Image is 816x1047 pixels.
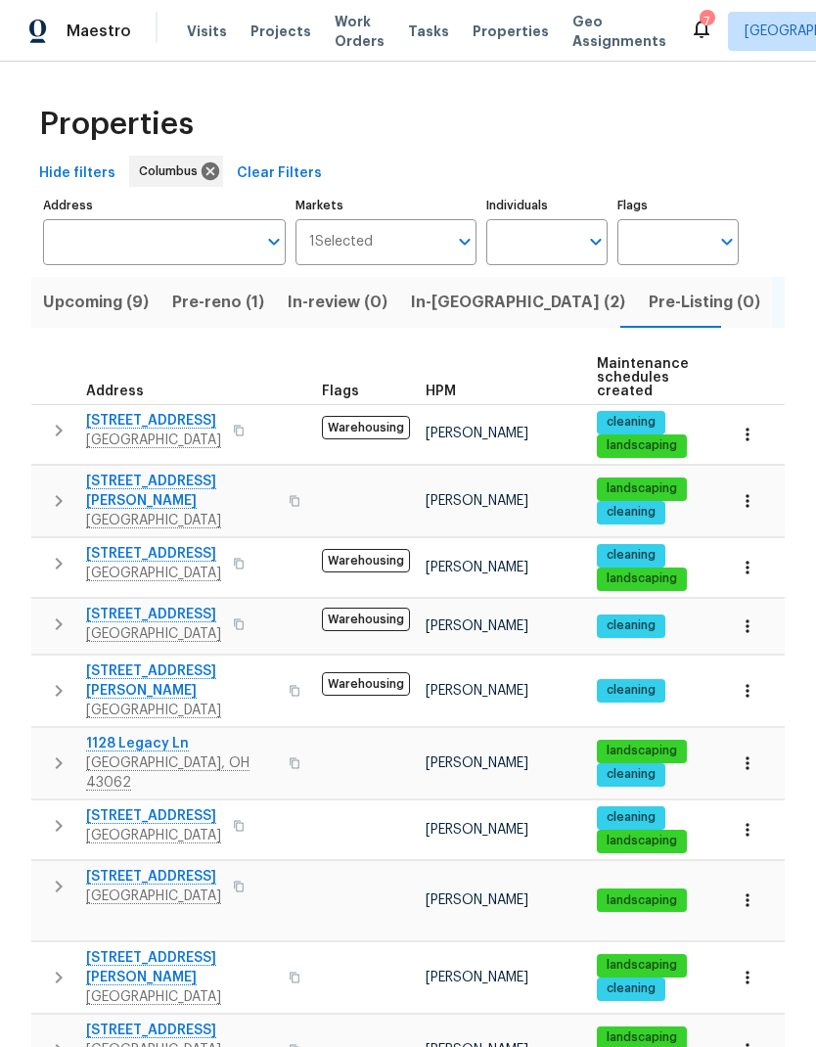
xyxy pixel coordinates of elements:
[486,200,608,211] label: Individuals
[599,414,663,431] span: cleaning
[426,893,528,907] span: [PERSON_NAME]
[260,228,288,255] button: Open
[309,234,373,250] span: 1 Selected
[599,766,663,783] span: cleaning
[295,200,477,211] label: Markets
[335,12,385,51] span: Work Orders
[39,114,194,134] span: Properties
[426,494,528,508] span: [PERSON_NAME]
[129,156,223,187] div: Columbus
[426,385,456,398] span: HPM
[599,833,685,849] span: landscaping
[67,22,131,41] span: Maestro
[426,823,528,837] span: [PERSON_NAME]
[599,480,685,497] span: landscaping
[426,971,528,984] span: [PERSON_NAME]
[187,22,227,41] span: Visits
[597,357,689,398] span: Maintenance schedules created
[408,24,449,38] span: Tasks
[599,617,663,634] span: cleaning
[322,549,410,572] span: Warehousing
[599,437,685,454] span: landscaping
[599,682,663,699] span: cleaning
[43,289,149,316] span: Upcoming (9)
[599,547,663,564] span: cleaning
[599,809,663,826] span: cleaning
[599,892,685,909] span: landscaping
[172,289,264,316] span: Pre-reno (1)
[473,22,549,41] span: Properties
[139,161,205,181] span: Columbus
[582,228,610,255] button: Open
[39,161,115,186] span: Hide filters
[237,161,322,186] span: Clear Filters
[599,1029,685,1046] span: landscaping
[43,200,286,211] label: Address
[229,156,330,192] button: Clear Filters
[599,570,685,587] span: landscaping
[426,684,528,698] span: [PERSON_NAME]
[288,289,387,316] span: In-review (0)
[426,427,528,440] span: [PERSON_NAME]
[411,289,625,316] span: In-[GEOGRAPHIC_DATA] (2)
[426,619,528,633] span: [PERSON_NAME]
[86,385,144,398] span: Address
[322,608,410,631] span: Warehousing
[322,385,359,398] span: Flags
[713,228,741,255] button: Open
[322,416,410,439] span: Warehousing
[700,12,713,31] div: 7
[572,12,666,51] span: Geo Assignments
[649,289,760,316] span: Pre-Listing (0)
[426,756,528,770] span: [PERSON_NAME]
[599,504,663,521] span: cleaning
[322,672,410,696] span: Warehousing
[617,200,739,211] label: Flags
[451,228,478,255] button: Open
[599,980,663,997] span: cleaning
[426,561,528,574] span: [PERSON_NAME]
[599,743,685,759] span: landscaping
[599,957,685,974] span: landscaping
[31,156,123,192] button: Hide filters
[250,22,311,41] span: Projects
